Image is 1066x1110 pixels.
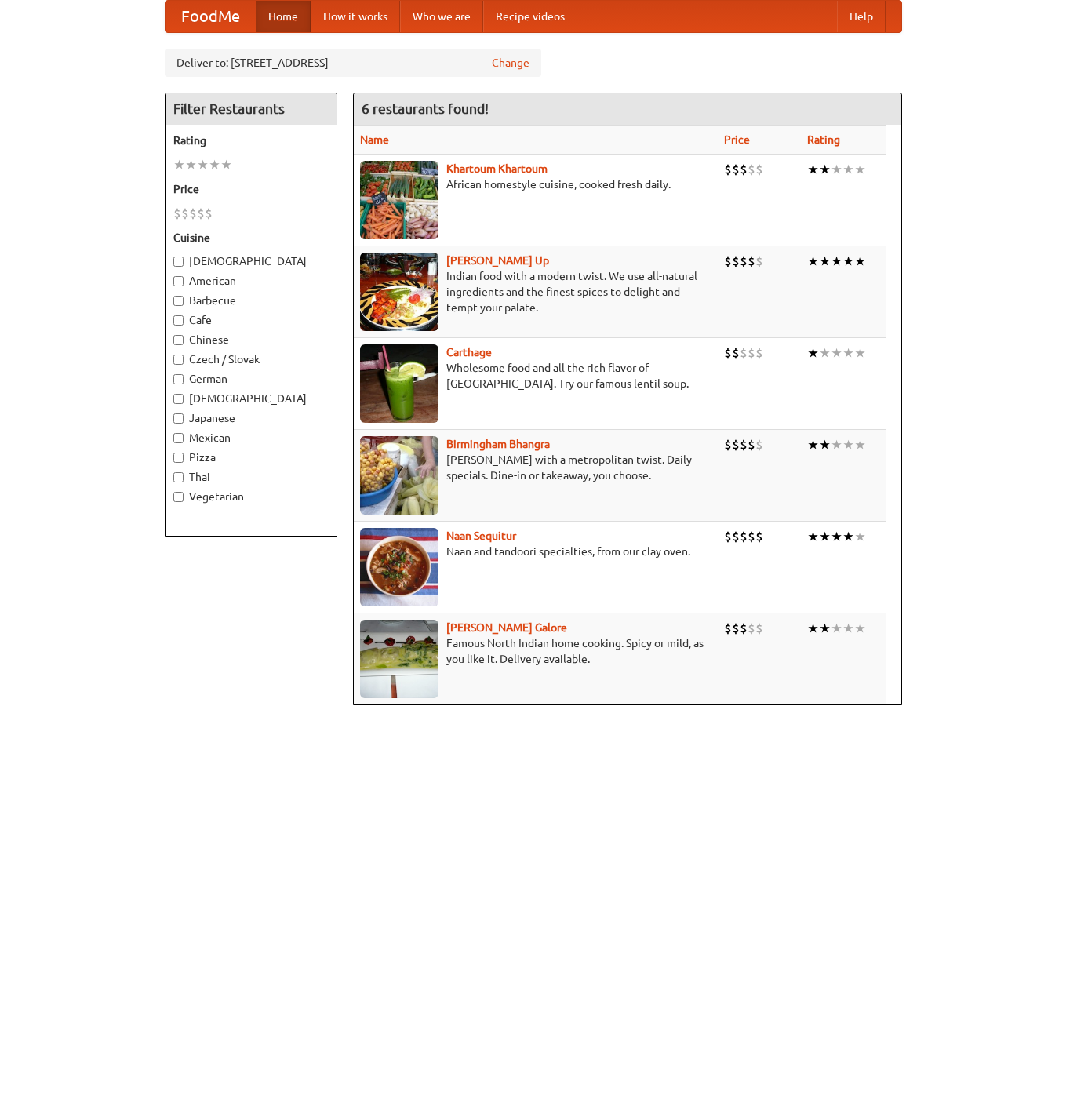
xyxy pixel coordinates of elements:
h4: Filter Restaurants [166,93,337,125]
label: Mexican [173,430,329,446]
a: Help [837,1,886,32]
li: $ [740,620,748,637]
label: [DEMOGRAPHIC_DATA] [173,253,329,269]
li: $ [181,205,189,222]
label: American [173,273,329,289]
li: $ [748,620,755,637]
div: Deliver to: [STREET_ADDRESS] [165,49,541,77]
label: Czech / Slovak [173,351,329,367]
a: Birmingham Bhangra [446,438,550,450]
li: ★ [807,620,819,637]
li: $ [740,161,748,178]
li: ★ [854,528,866,545]
li: ★ [842,528,854,545]
p: Indian food with a modern twist. We use all-natural ingredients and the finest spices to delight ... [360,268,711,315]
li: $ [724,161,732,178]
li: ★ [842,620,854,637]
li: $ [748,436,755,453]
li: $ [732,620,740,637]
li: ★ [807,161,819,178]
label: [DEMOGRAPHIC_DATA] [173,391,329,406]
li: $ [189,205,197,222]
li: ★ [854,436,866,453]
li: ★ [854,161,866,178]
label: Chinese [173,332,329,348]
li: ★ [831,528,842,545]
li: ★ [807,344,819,362]
li: $ [724,436,732,453]
li: ★ [831,620,842,637]
input: Vegetarian [173,492,184,502]
h5: Price [173,181,329,197]
input: Japanese [173,413,184,424]
li: ★ [831,344,842,362]
input: Chinese [173,335,184,345]
input: Thai [173,472,184,482]
img: curryup.jpg [360,253,438,331]
li: $ [724,528,732,545]
input: [DEMOGRAPHIC_DATA] [173,257,184,267]
li: ★ [819,161,831,178]
li: ★ [842,344,854,362]
img: carthage.jpg [360,344,438,423]
li: $ [755,528,763,545]
img: bhangra.jpg [360,436,438,515]
ng-pluralize: 6 restaurants found! [362,101,489,116]
p: Famous North Indian home cooking. Spicy or mild, as you like it. Delivery available. [360,635,711,667]
img: naansequitur.jpg [360,528,438,606]
li: ★ [819,620,831,637]
a: FoodMe [166,1,256,32]
p: Naan and tandoori specialties, from our clay oven. [360,544,711,559]
a: Name [360,133,389,146]
input: German [173,374,184,384]
input: American [173,276,184,286]
label: German [173,371,329,387]
input: Pizza [173,453,184,463]
a: How it works [311,1,400,32]
p: African homestyle cuisine, cooked fresh daily. [360,177,711,192]
li: ★ [831,253,842,270]
li: ★ [819,436,831,453]
li: $ [740,528,748,545]
li: $ [732,161,740,178]
li: ★ [819,253,831,270]
li: $ [732,436,740,453]
li: $ [748,528,755,545]
li: ★ [807,253,819,270]
img: currygalore.jpg [360,620,438,698]
label: Pizza [173,449,329,465]
li: ★ [807,528,819,545]
li: ★ [173,156,185,173]
li: ★ [842,253,854,270]
li: $ [724,253,732,270]
li: $ [755,253,763,270]
li: $ [724,344,732,362]
li: ★ [819,528,831,545]
li: $ [740,344,748,362]
li: $ [732,528,740,545]
a: Carthage [446,346,492,358]
a: Home [256,1,311,32]
a: [PERSON_NAME] Up [446,254,549,267]
li: $ [173,205,181,222]
li: $ [755,161,763,178]
p: [PERSON_NAME] with a metropolitan twist. Daily specials. Dine-in or takeaway, you choose. [360,452,711,483]
input: Cafe [173,315,184,326]
h5: Rating [173,133,329,148]
li: ★ [197,156,209,173]
li: $ [748,161,755,178]
li: $ [732,253,740,270]
label: Cafe [173,312,329,328]
label: Japanese [173,410,329,426]
li: $ [740,253,748,270]
label: Barbecue [173,293,329,308]
a: [PERSON_NAME] Galore [446,621,567,634]
a: Rating [807,133,840,146]
li: ★ [185,156,197,173]
a: Naan Sequitur [446,530,516,542]
li: $ [748,344,755,362]
p: Wholesome food and all the rich flavor of [GEOGRAPHIC_DATA]. Try our famous lentil soup. [360,360,711,391]
li: $ [197,205,205,222]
